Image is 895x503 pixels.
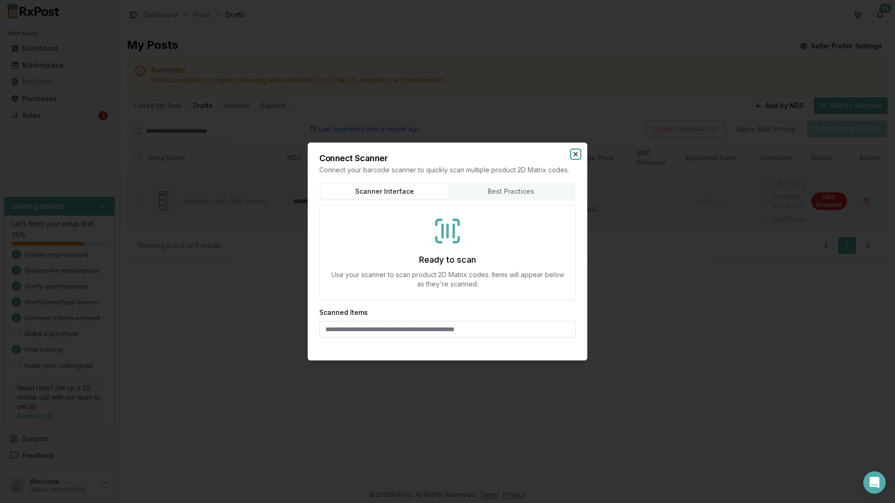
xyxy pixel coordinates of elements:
button: Scanner Interface [321,184,447,199]
button: Best Practices [447,184,574,199]
h2: Connect Scanner [319,154,576,163]
h3: Ready to scan [419,253,476,266]
p: Connect your barcode scanner to quickly scan multiple product 2D Matrix codes. [319,165,576,175]
p: Use your scanner to scan product 2D Matrix codes. Items will appear below as they're scanned. [331,270,564,289]
h3: Scanned Items [319,308,368,317]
